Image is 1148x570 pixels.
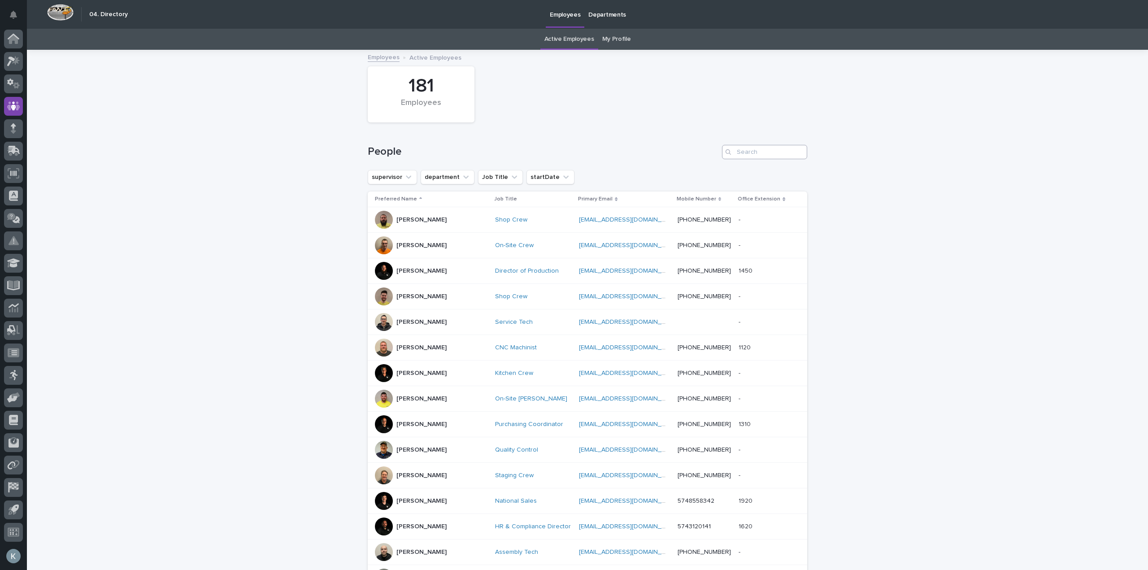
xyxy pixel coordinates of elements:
p: [PERSON_NAME] [396,318,447,326]
button: supervisor [368,170,417,184]
p: [PERSON_NAME] [396,242,447,249]
tr: [PERSON_NAME]Quality Control [EMAIL_ADDRESS][DOMAIN_NAME] [PHONE_NUMBER]-- [368,437,807,463]
button: users-avatar [4,547,23,566]
a: Staging Crew [495,472,534,479]
p: - [739,291,742,300]
tr: [PERSON_NAME]Shop Crew [EMAIL_ADDRESS][DOMAIN_NAME] [PHONE_NUMBER]-- [368,284,807,309]
tr: [PERSON_NAME]Service Tech [EMAIL_ADDRESS][DOMAIN_NAME] -- [368,309,807,335]
p: - [739,368,742,377]
a: Assembly Tech [495,548,538,556]
button: startDate [526,170,574,184]
a: [PHONE_NUMBER] [678,293,731,300]
p: Office Extension [738,194,780,204]
p: 1450 [739,265,754,275]
tr: [PERSON_NAME]Purchasing Coordinator [EMAIL_ADDRESS][DOMAIN_NAME] [PHONE_NUMBER]13101310 [368,412,807,437]
p: [PERSON_NAME] [396,267,447,275]
p: [PERSON_NAME] [396,446,447,454]
a: [EMAIL_ADDRESS][DOMAIN_NAME] [579,549,680,555]
a: [EMAIL_ADDRESS][DOMAIN_NAME] [579,268,680,274]
p: Active Employees [409,52,461,62]
tr: [PERSON_NAME]On-Site [PERSON_NAME] [EMAIL_ADDRESS][DOMAIN_NAME] [PHONE_NUMBER]-- [368,386,807,412]
div: Employees [383,98,459,117]
p: Mobile Number [677,194,716,204]
a: [PHONE_NUMBER] [678,370,731,376]
img: Workspace Logo [47,4,74,21]
p: [PERSON_NAME] [396,548,447,556]
p: 1120 [739,342,752,352]
a: Employees [368,52,400,62]
button: department [421,170,474,184]
a: My Profile [602,29,631,50]
a: [PHONE_NUMBER] [678,447,731,453]
a: Quality Control [495,446,538,454]
p: - [739,444,742,454]
a: [PHONE_NUMBER] [678,268,731,274]
p: 1620 [739,521,754,531]
p: [PERSON_NAME] [396,497,447,505]
a: [EMAIL_ADDRESS][DOMAIN_NAME] [579,319,680,325]
a: Service Tech [495,318,533,326]
tr: [PERSON_NAME]On-Site Crew [EMAIL_ADDRESS][DOMAIN_NAME] [PHONE_NUMBER]-- [368,233,807,258]
p: [PERSON_NAME] [396,395,447,403]
a: [EMAIL_ADDRESS][DOMAIN_NAME] [579,344,680,351]
p: Primary Email [578,194,613,204]
a: [EMAIL_ADDRESS][DOMAIN_NAME] [579,242,680,248]
a: Shop Crew [495,216,527,224]
p: [PERSON_NAME] [396,344,447,352]
p: [PERSON_NAME] [396,523,447,531]
p: [PERSON_NAME] [396,216,447,224]
a: [EMAIL_ADDRESS][DOMAIN_NAME] [579,421,680,427]
tr: [PERSON_NAME]Director of Production [EMAIL_ADDRESS][DOMAIN_NAME] [PHONE_NUMBER]14501450 [368,258,807,284]
a: [EMAIL_ADDRESS][DOMAIN_NAME] [579,293,680,300]
button: Job Title [478,170,523,184]
a: [PHONE_NUMBER] [678,472,731,479]
tr: [PERSON_NAME]HR & Compliance Director [EMAIL_ADDRESS][DOMAIN_NAME] 574312014116201620 [368,514,807,540]
a: Director of Production [495,267,559,275]
tr: [PERSON_NAME]Staging Crew [EMAIL_ADDRESS][DOMAIN_NAME] [PHONE_NUMBER]-- [368,463,807,488]
input: Search [722,145,807,159]
p: Preferred Name [375,194,417,204]
div: Notifications [11,11,23,25]
p: [PERSON_NAME] [396,472,447,479]
a: Purchasing Coordinator [495,421,563,428]
a: Kitchen Crew [495,370,533,377]
a: HR & Compliance Director [495,523,571,531]
div: 181 [383,75,459,97]
a: On-Site Crew [495,242,534,249]
p: [PERSON_NAME] [396,293,447,300]
tr: [PERSON_NAME]Kitchen Crew [EMAIL_ADDRESS][DOMAIN_NAME] [PHONE_NUMBER]-- [368,361,807,386]
a: [PHONE_NUMBER] [678,421,731,427]
a: [PHONE_NUMBER] [678,217,731,223]
p: - [739,470,742,479]
a: [PHONE_NUMBER] [678,396,731,402]
a: [EMAIL_ADDRESS][DOMAIN_NAME] [579,447,680,453]
a: 5748558342 [678,498,714,504]
a: CNC Machinist [495,344,537,352]
p: - [739,240,742,249]
h2: 04. Directory [89,11,128,18]
a: [PHONE_NUMBER] [678,549,731,555]
a: [PHONE_NUMBER] [678,242,731,248]
p: 1920 [739,496,754,505]
a: [EMAIL_ADDRESS][DOMAIN_NAME] [579,523,680,530]
p: 1310 [739,419,752,428]
p: [PERSON_NAME] [396,370,447,377]
a: [EMAIL_ADDRESS][DOMAIN_NAME] [579,370,680,376]
a: 5743120141 [678,523,711,530]
h1: People [368,145,718,158]
a: [EMAIL_ADDRESS][DOMAIN_NAME] [579,396,680,402]
a: On-Site [PERSON_NAME] [495,395,567,403]
p: - [739,214,742,224]
tr: [PERSON_NAME]Assembly Tech [EMAIL_ADDRESS][DOMAIN_NAME] [PHONE_NUMBER]-- [368,540,807,565]
p: Job Title [494,194,517,204]
a: [EMAIL_ADDRESS][DOMAIN_NAME] [579,498,680,504]
tr: [PERSON_NAME]CNC Machinist [EMAIL_ADDRESS][DOMAIN_NAME] [PHONE_NUMBER]11201120 [368,335,807,361]
a: [PHONE_NUMBER] [678,344,731,351]
p: - [739,393,742,403]
tr: [PERSON_NAME]National Sales [EMAIL_ADDRESS][DOMAIN_NAME] 574855834219201920 [368,488,807,514]
a: National Sales [495,497,537,505]
a: [EMAIL_ADDRESS][DOMAIN_NAME] [579,472,680,479]
a: Active Employees [544,29,594,50]
a: [EMAIL_ADDRESS][DOMAIN_NAME] [579,217,680,223]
